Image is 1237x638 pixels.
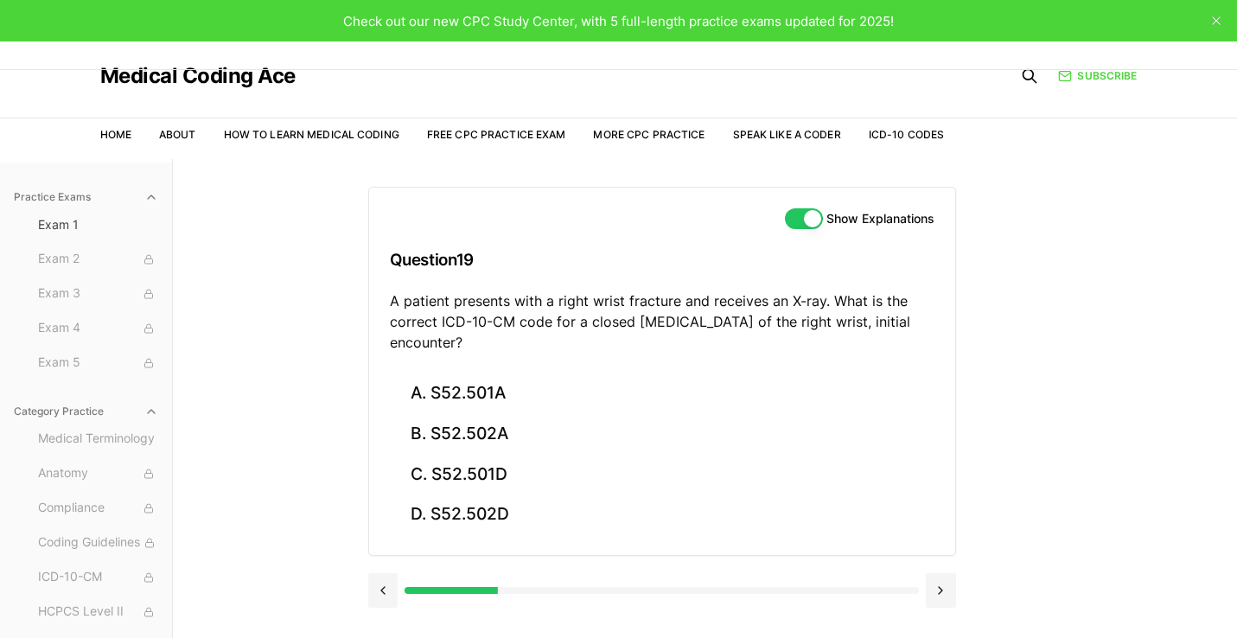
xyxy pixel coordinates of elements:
span: Anatomy [38,464,158,483]
span: Compliance [38,499,158,518]
a: Subscribe [1058,68,1137,84]
span: Coding Guidelines [38,533,158,552]
span: Exam 1 [38,216,158,233]
button: B. S52.502A [390,414,934,455]
a: Speak Like a Coder [733,128,841,141]
button: Exam 3 [31,280,165,308]
a: ICD-10 Codes [869,128,944,141]
a: More CPC Practice [593,128,705,141]
span: Exam 3 [38,284,158,303]
a: Home [100,128,131,141]
a: Free CPC Practice Exam [427,128,566,141]
button: Exam 2 [31,246,165,273]
button: Practice Exams [7,183,165,211]
button: HCPCS Level II [31,598,165,626]
button: Exam 1 [31,211,165,239]
a: About [159,128,196,141]
span: Exam 5 [38,354,158,373]
button: Exam 4 [31,315,165,342]
button: ICD-10-CM [31,564,165,591]
span: ICD-10-CM [38,568,158,587]
button: C. S52.501D [390,454,934,494]
button: Medical Terminology [31,425,165,453]
span: HCPCS Level II [38,603,158,622]
button: Compliance [31,494,165,522]
button: close [1202,7,1230,35]
button: Anatomy [31,460,165,488]
button: Exam 5 [31,349,165,377]
button: Coding Guidelines [31,529,165,557]
span: Check out our new CPC Study Center, with 5 full-length practice exams updated for 2025! [343,13,894,29]
span: Medical Terminology [38,430,158,449]
h3: Question 19 [390,234,934,285]
button: D. S52.502D [390,494,934,535]
label: Show Explanations [826,213,934,225]
p: A patient presents with a right wrist fracture and receives an X-ray. What is the correct ICD-10-... [390,290,934,353]
span: Exam 4 [38,319,158,338]
span: Exam 2 [38,250,158,269]
a: Medical Coding Ace [100,66,296,86]
button: A. S52.501A [390,373,934,414]
button: Category Practice [7,398,165,425]
a: How to Learn Medical Coding [224,128,399,141]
